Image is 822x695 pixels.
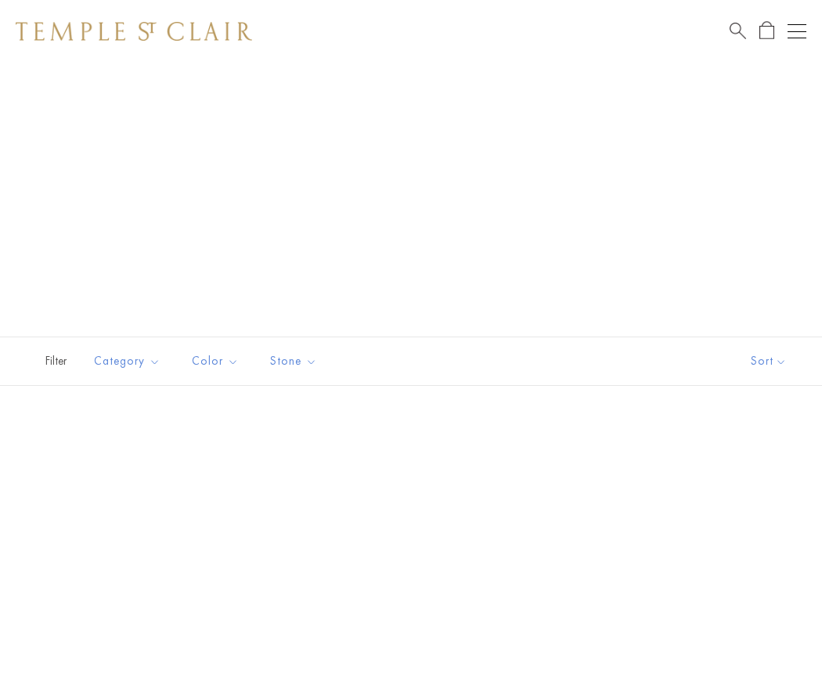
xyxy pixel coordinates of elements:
[788,22,806,41] button: Open navigation
[184,351,251,371] span: Color
[180,344,251,379] button: Color
[759,21,774,41] a: Open Shopping Bag
[82,344,172,379] button: Category
[262,351,329,371] span: Stone
[86,351,172,371] span: Category
[730,21,746,41] a: Search
[716,337,822,385] button: Show sort by
[258,344,329,379] button: Stone
[16,22,252,41] img: Temple St. Clair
